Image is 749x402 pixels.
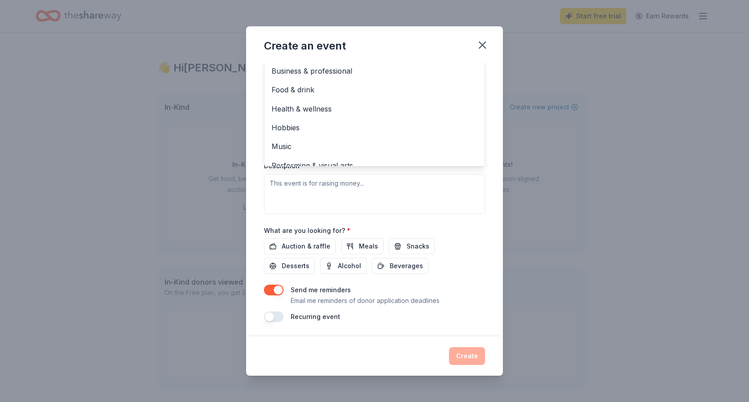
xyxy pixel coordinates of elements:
span: Performing & visual arts [272,160,477,171]
span: Business & professional [272,65,477,77]
span: Music [272,141,477,152]
span: Health & wellness [272,103,477,115]
span: Food & drink [272,84,477,95]
span: Hobbies [272,122,477,133]
div: Fundraiser [264,59,485,166]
